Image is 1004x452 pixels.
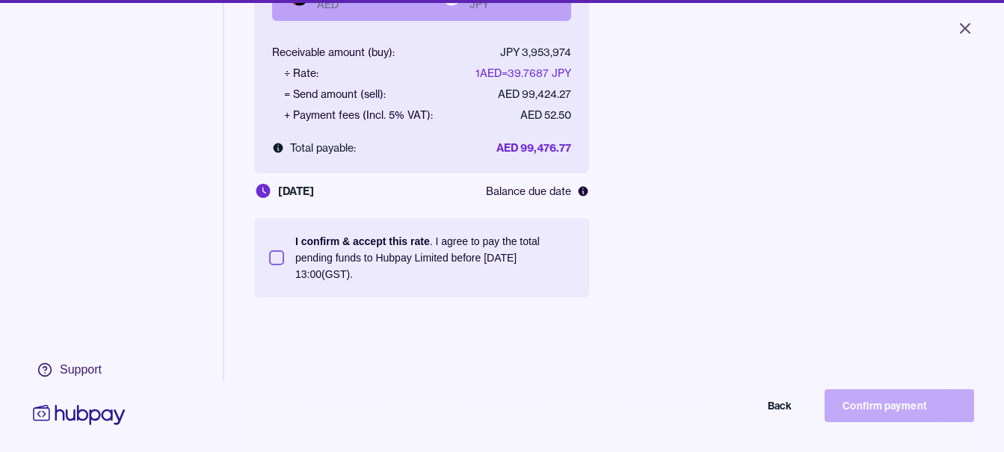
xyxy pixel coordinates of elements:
[520,108,571,123] div: AED 52.50
[295,235,430,247] p: I confirm & accept this rate
[30,354,129,386] a: Support
[60,362,102,378] div: Support
[938,12,992,45] button: Close
[496,140,571,155] div: AED 99,476.77
[500,45,571,60] div: JPY 3,953,974
[254,182,314,200] div: [DATE]
[284,66,318,81] div: ÷ Rate:
[284,108,433,123] div: + Payment fees (Incl. 5% VAT):
[272,45,395,60] div: Receivable amount (buy):
[486,184,571,199] span: Balance due date
[272,140,356,155] div: Total payable:
[284,87,386,102] div: = Send amount (sell):
[475,66,571,81] div: 1 AED = 39.7687 JPY
[498,87,571,102] div: AED 99,424.27
[295,233,574,282] p: . I agree to pay the total pending funds to Hubpay Limited before [DATE] 13:00 (GST).
[660,389,810,422] button: Back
